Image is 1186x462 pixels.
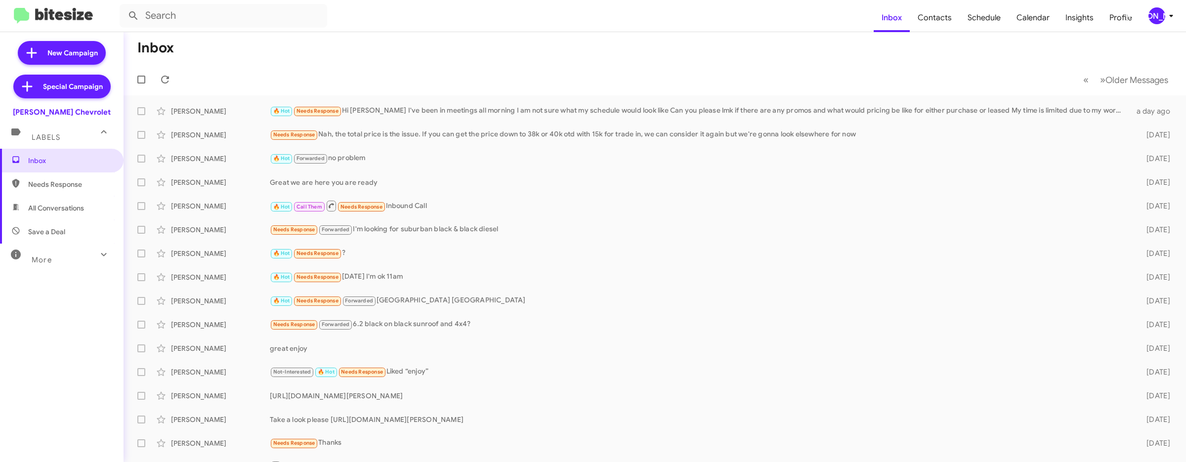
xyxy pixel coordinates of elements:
[1128,296,1178,306] div: [DATE]
[137,40,174,56] h1: Inbox
[28,227,65,237] span: Save a Deal
[28,179,112,189] span: Needs Response
[270,177,1128,187] div: Great we are here you are ready
[296,250,339,256] span: Needs Response
[171,106,270,116] div: [PERSON_NAME]
[270,343,1128,353] div: great enjoy
[270,391,1128,401] div: [URL][DOMAIN_NAME][PERSON_NAME]
[1101,3,1140,32] a: Profile
[296,274,339,280] span: Needs Response
[296,297,339,304] span: Needs Response
[1128,249,1178,258] div: [DATE]
[296,108,339,114] span: Needs Response
[273,204,290,210] span: 🔥 Hot
[171,415,270,424] div: [PERSON_NAME]
[273,108,290,114] span: 🔥 Hot
[171,296,270,306] div: [PERSON_NAME]
[319,320,352,330] span: Forwarded
[1078,70,1174,90] nav: Page navigation example
[171,272,270,282] div: [PERSON_NAME]
[1128,177,1178,187] div: [DATE]
[1058,3,1101,32] a: Insights
[1128,154,1178,164] div: [DATE]
[296,204,322,210] span: Call Them
[171,367,270,377] div: [PERSON_NAME]
[1128,343,1178,353] div: [DATE]
[171,391,270,401] div: [PERSON_NAME]
[171,154,270,164] div: [PERSON_NAME]
[341,369,383,375] span: Needs Response
[1077,70,1095,90] button: Previous
[1105,75,1168,85] span: Older Messages
[270,105,1128,117] div: Hi [PERSON_NAME] I've been in meetings all morning I am not sure what my schedule would look like...
[874,3,910,32] a: Inbox
[171,343,270,353] div: [PERSON_NAME]
[910,3,960,32] a: Contacts
[343,296,376,306] span: Forwarded
[1128,106,1178,116] div: a day ago
[171,320,270,330] div: [PERSON_NAME]
[1094,70,1174,90] button: Next
[1128,320,1178,330] div: [DATE]
[270,319,1128,330] div: 6.2 black on black sunroof and 4x4?
[273,155,290,162] span: 🔥 Hot
[270,415,1128,424] div: Take a look please [URL][DOMAIN_NAME][PERSON_NAME]
[273,274,290,280] span: 🔥 Hot
[1128,272,1178,282] div: [DATE]
[13,75,111,98] a: Special Campaign
[171,225,270,235] div: [PERSON_NAME]
[1100,74,1105,86] span: »
[28,203,84,213] span: All Conversations
[47,48,98,58] span: New Campaign
[1128,438,1178,448] div: [DATE]
[13,107,111,117] div: [PERSON_NAME] Chevrolet
[1140,7,1175,24] button: [PERSON_NAME]
[270,200,1128,212] div: Inbound Call
[273,226,315,233] span: Needs Response
[273,297,290,304] span: 🔥 Hot
[273,369,311,375] span: Not-Interested
[1148,7,1165,24] div: [PERSON_NAME]
[273,250,290,256] span: 🔥 Hot
[270,295,1128,306] div: [GEOGRAPHIC_DATA] [GEOGRAPHIC_DATA]
[1009,3,1058,32] a: Calendar
[1128,225,1178,235] div: [DATE]
[273,131,315,138] span: Needs Response
[270,437,1128,449] div: Thanks
[1128,391,1178,401] div: [DATE]
[273,440,315,446] span: Needs Response
[32,133,60,142] span: Labels
[340,204,382,210] span: Needs Response
[273,321,315,328] span: Needs Response
[171,249,270,258] div: [PERSON_NAME]
[1128,130,1178,140] div: [DATE]
[120,4,327,28] input: Search
[1083,74,1089,86] span: «
[270,248,1128,259] div: ?
[319,225,352,235] span: Forwarded
[43,82,103,91] span: Special Campaign
[28,156,112,166] span: Inbox
[171,130,270,140] div: [PERSON_NAME]
[171,201,270,211] div: [PERSON_NAME]
[270,224,1128,235] div: I'm looking for suburban black & black diesel
[294,154,327,164] span: Forwarded
[32,255,52,264] span: More
[171,177,270,187] div: [PERSON_NAME]
[171,438,270,448] div: [PERSON_NAME]
[318,369,335,375] span: 🔥 Hot
[270,366,1128,378] div: Liked “enjoy”
[270,271,1128,283] div: [DATE] I'm ok 11am
[1128,367,1178,377] div: [DATE]
[1128,201,1178,211] div: [DATE]
[960,3,1009,32] a: Schedule
[270,153,1128,164] div: no problem
[18,41,106,65] a: New Campaign
[1128,415,1178,424] div: [DATE]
